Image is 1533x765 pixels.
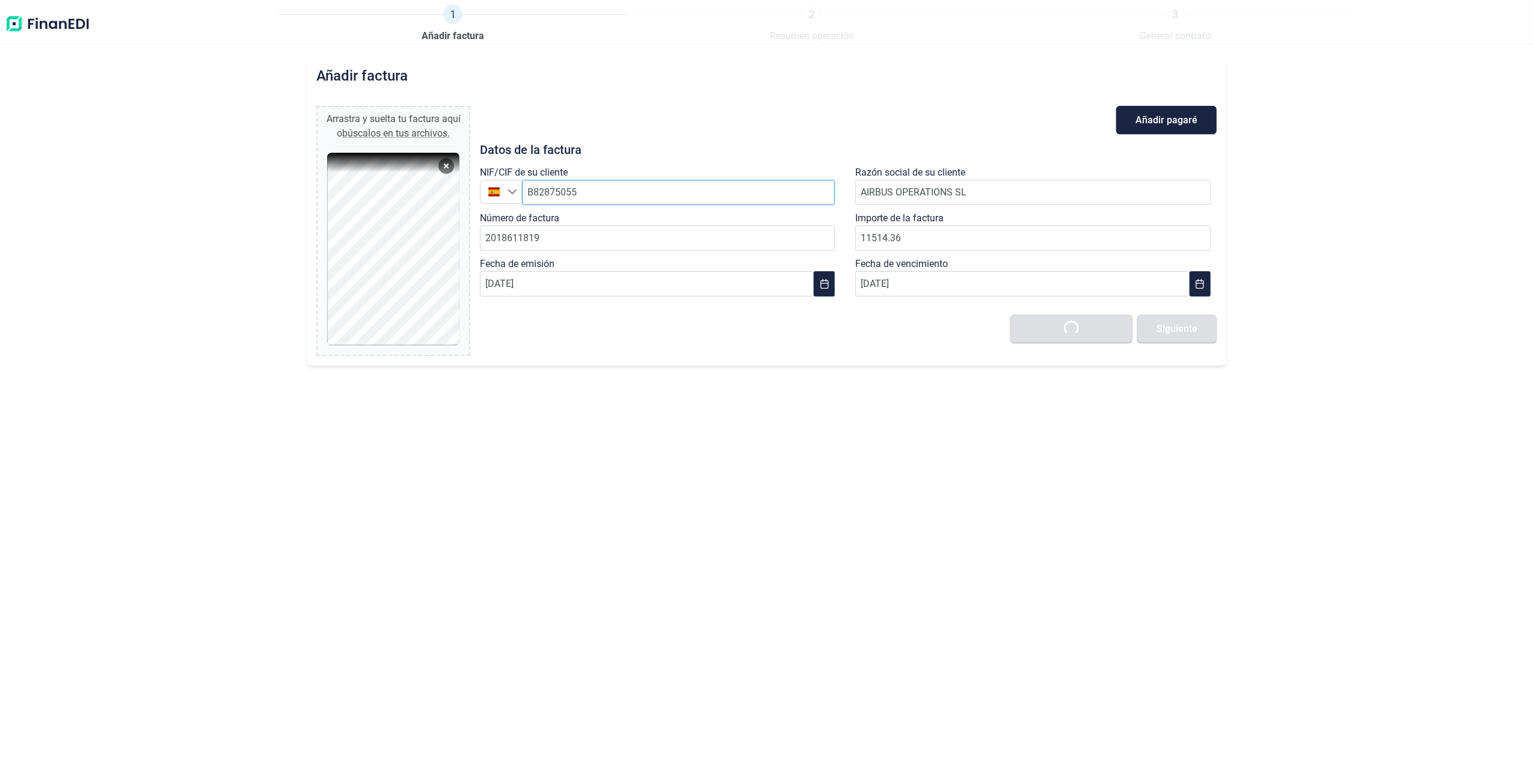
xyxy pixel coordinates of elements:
[480,211,559,226] label: Número de factura
[5,5,90,43] img: Logo de aplicación
[488,186,500,197] img: ES
[422,5,484,43] a: 1Añadir factura
[480,257,555,271] label: Fecha de emisión
[855,271,1189,296] input: DD/MM/YYYY
[422,29,484,43] span: Añadir factura
[1157,324,1197,333] span: Siguiente
[480,165,568,180] label: NIF/CIF de su cliente
[322,112,464,141] div: Arrastra y suelta tu factura aquí o
[1135,115,1197,124] span: Añadir pagaré
[855,257,948,271] label: Fecha de vencimiento
[855,165,965,180] label: Razón social de su cliente
[508,180,521,203] div: Seleccione un país
[1137,315,1217,343] button: Siguiente
[1190,271,1211,296] button: Choose Date
[814,271,835,296] button: Choose Date
[855,211,944,226] label: Importe de la factura
[342,127,450,139] span: búscalos en tus archivos.
[480,271,814,296] input: DD/MM/YYYY
[480,144,1217,156] h3: Datos de la factura
[443,5,462,24] span: 1
[1116,106,1217,134] button: Añadir pagaré
[316,67,408,84] h2: Añadir factura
